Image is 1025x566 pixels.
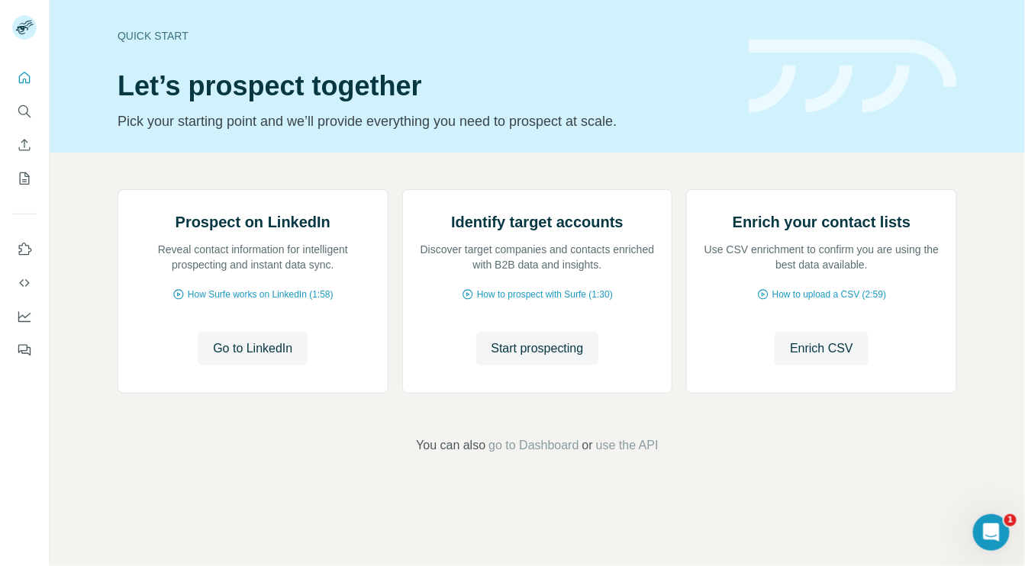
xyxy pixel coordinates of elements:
[733,211,911,233] h2: Enrich your contact lists
[973,514,1010,551] iframe: Intercom live chat
[12,64,37,92] button: Quick start
[790,339,853,358] span: Enrich CSV
[418,242,657,272] p: Discover target companies and contacts enriched with B2B data and insights.
[772,288,886,301] span: How to upload a CSV (2:59)
[198,332,308,365] button: Go to LinkedIn
[118,111,730,132] p: Pick your starting point and we’ll provide everything you need to prospect at scale.
[416,436,485,455] span: You can also
[775,332,869,365] button: Enrich CSV
[12,236,37,263] button: Use Surfe on LinkedIn
[118,28,730,43] div: Quick start
[12,165,37,192] button: My lists
[749,40,957,114] img: banner
[118,71,730,101] h1: Let’s prospect together
[477,288,613,301] span: How to prospect with Surfe (1:30)
[476,332,599,365] button: Start prospecting
[213,339,292,358] span: Go to LinkedIn
[12,303,37,330] button: Dashboard
[188,288,334,301] span: How Surfe works on LinkedIn (1:58)
[582,436,593,455] span: or
[12,269,37,297] button: Use Surfe API
[134,242,372,272] p: Reveal contact information for intelligent prospecting and instant data sync.
[176,211,330,233] h2: Prospect on LinkedIn
[702,242,941,272] p: Use CSV enrichment to confirm you are using the best data available.
[596,436,659,455] button: use the API
[1004,514,1017,526] span: 1
[12,98,37,125] button: Search
[451,211,624,233] h2: Identify target accounts
[488,436,579,455] button: go to Dashboard
[12,336,37,364] button: Feedback
[492,339,584,358] span: Start prospecting
[12,131,37,159] button: Enrich CSV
